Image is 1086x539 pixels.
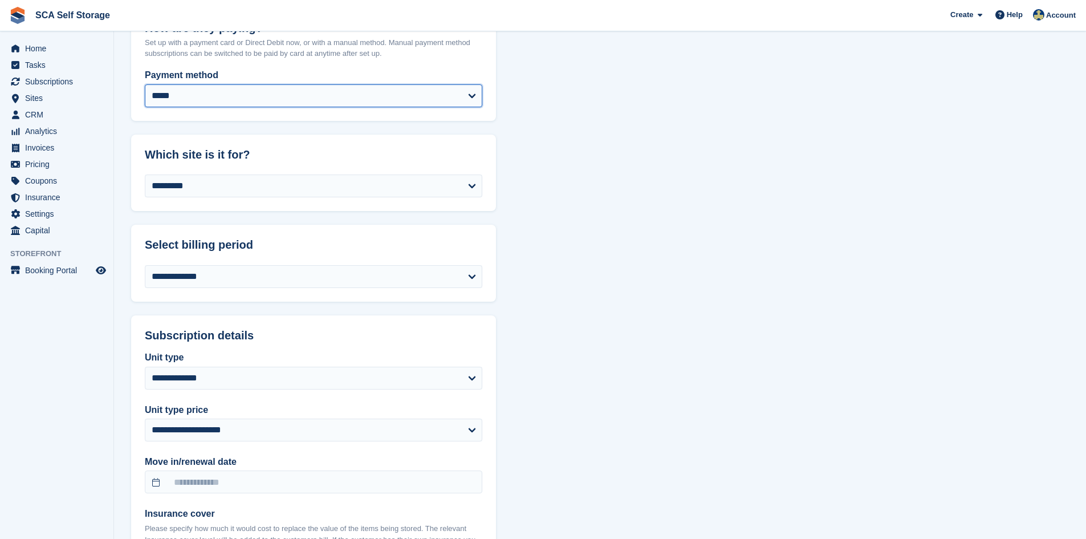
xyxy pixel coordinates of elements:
span: Coupons [25,173,93,189]
span: Pricing [25,156,93,172]
a: menu [6,107,108,123]
a: Preview store [94,264,108,277]
span: Subscriptions [25,74,93,90]
a: menu [6,40,108,56]
span: Account [1046,10,1076,21]
span: Storefront [10,248,113,260]
a: menu [6,90,108,106]
label: Insurance cover [145,507,482,521]
a: menu [6,57,108,73]
label: Payment method [145,68,482,82]
span: Booking Portal [25,262,93,278]
a: menu [6,156,108,172]
h2: Select billing period [145,238,482,252]
span: Analytics [25,123,93,139]
h2: Which site is it for? [145,148,482,161]
img: Bethany Bloodworth [1033,9,1044,21]
span: Insurance [25,189,93,205]
a: menu [6,123,108,139]
p: Set up with a payment card or Direct Debit now, or with a manual method. Manual payment method su... [145,37,482,59]
span: CRM [25,107,93,123]
a: menu [6,189,108,205]
a: menu [6,74,108,90]
a: menu [6,173,108,189]
span: Tasks [25,57,93,73]
span: Capital [25,222,93,238]
a: menu [6,262,108,278]
span: Settings [25,206,93,222]
a: menu [6,206,108,222]
span: Create [950,9,973,21]
label: Move in/renewal date [145,455,482,469]
span: Invoices [25,140,93,156]
span: Home [25,40,93,56]
span: Sites [25,90,93,106]
img: stora-icon-8386f47178a22dfd0bd8f6a31ec36ba5ce8667c1dd55bd0f319d3a0aa187defe.svg [9,7,26,24]
label: Unit type price [145,403,482,417]
a: menu [6,140,108,156]
h2: Subscription details [145,329,482,342]
a: SCA Self Storage [31,6,115,25]
span: Help [1007,9,1023,21]
a: menu [6,222,108,238]
label: Unit type [145,351,482,364]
